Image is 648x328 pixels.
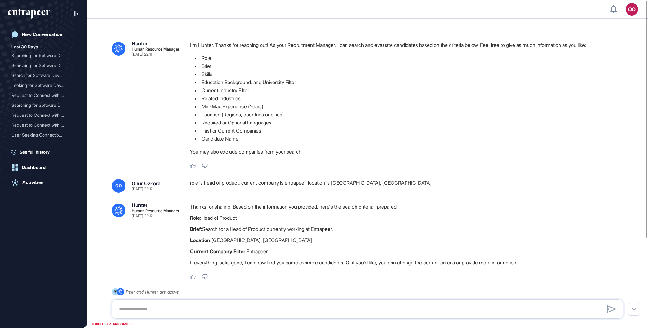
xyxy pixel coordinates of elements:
[190,236,628,244] p: [GEOGRAPHIC_DATA], [GEOGRAPHIC_DATA]
[190,248,247,254] strong: Current Company Filter:
[11,110,70,120] div: Request to Connect with H...
[190,214,628,222] p: Head of Product
[190,135,628,143] li: Candidate Name
[11,110,75,120] div: Request to Connect with Hunter
[190,215,201,221] strong: Role:
[190,110,628,119] li: Location (Regions, countries or cities)
[132,187,153,191] div: [DATE] 22:12
[11,70,70,80] div: Search for Software Devel...
[132,47,179,51] div: Human Resource Manager
[90,320,135,328] div: TOGGLE STREAM CONSOLE
[190,62,628,70] li: Brief
[11,80,70,90] div: Looking for Software Deve...
[11,90,75,100] div: Request to Connect with Hunter
[132,209,179,213] div: Human Resource Manager
[8,28,79,41] a: New Conversation
[190,203,628,211] p: Thanks for sharing. Based on the information you provided, here's the search criteria I prepared:
[11,130,70,140] div: User Seeking Connection t...
[132,203,147,208] div: Hunter
[11,120,70,130] div: Request to Connect with H...
[190,119,628,127] li: Required or Optional Languages
[190,258,628,267] p: If everything looks good, I can now find you some example candidates. Or if you'd like, you can c...
[11,100,75,110] div: Searching for Software Developers with Banking or Finance Experience in Turkiye (Max 5 Years Expe...
[190,70,628,78] li: Skills
[190,127,628,135] li: Past or Current Companies
[190,179,628,193] div: role is head of product, current company is entrapeer. location is [GEOGRAPHIC_DATA], [GEOGRAPHIC...
[11,51,70,61] div: Searching for Software De...
[190,54,628,62] li: Role
[132,214,153,218] div: [DATE] 22:12
[126,288,179,296] div: Peer and Hunter are active
[11,51,75,61] div: Searching for Software Developers with Banking or Finance Experience in Turkiye (Max 5 Years Expe...
[22,165,46,170] div: Dashboard
[11,130,75,140] div: User Seeking Connection to Hunter
[8,161,79,174] a: Dashboard
[190,86,628,94] li: Current Industry Filter
[132,52,152,56] div: [DATE] 22:11
[190,41,628,49] p: I'm Hunter. Thanks for reaching out! As your Recruitment Manager, I can search and evaluate candi...
[190,102,628,110] li: Min-Max Experience (Years)
[11,61,70,70] div: Searching for Software De...
[20,149,50,155] span: See full history
[115,183,122,188] span: OO
[190,247,628,255] p: Entrapeer
[22,32,62,37] div: New Conversation
[190,225,628,233] p: Search for a Head of Product currently working at Entrapeer.
[190,148,628,156] p: You may also exclude companies from your search.
[626,3,638,16] button: OO
[11,120,75,130] div: Request to Connect with Hunter
[11,80,75,90] div: Looking for Software Developers with Banking or Finance Experience in Turkiye (Max 5 Years)
[8,176,79,189] a: Activities
[11,149,79,155] a: See full history
[11,43,38,51] div: Last 30 Days
[190,226,202,232] strong: Brief:
[190,94,628,102] li: Related Industries
[132,41,147,46] div: Hunter
[8,9,50,19] div: entrapeer-logo
[132,181,162,186] div: Onur Ozkoral
[11,100,70,110] div: Searching for Software De...
[190,237,211,243] strong: Location:
[11,70,75,80] div: Search for Software Developers with Banking or Finance Experience in Turkiye (Max 5 Years Experie...
[22,180,43,185] div: Activities
[11,90,70,100] div: Request to Connect with H...
[190,78,628,86] li: Education Background, and University Filter
[11,61,75,70] div: Searching for Software Developers with AI Background in Ottawa who Speak Turkish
